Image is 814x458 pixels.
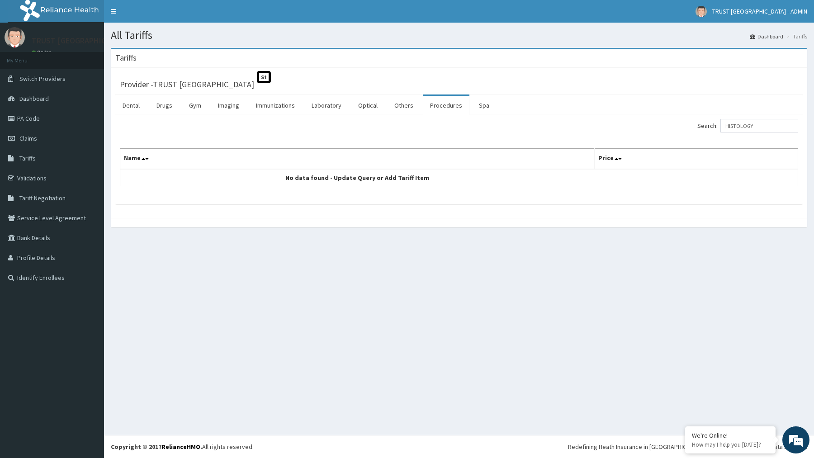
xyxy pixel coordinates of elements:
span: Tariff Negotiation [19,194,66,202]
div: We're Online! [692,431,769,439]
a: Optical [351,96,385,115]
th: Price [595,149,798,170]
li: Tariffs [784,33,807,40]
span: Dashboard [19,94,49,103]
label: Search: [697,119,798,132]
span: TRUST [GEOGRAPHIC_DATA] - ADMIN [712,7,807,15]
a: Laboratory [304,96,349,115]
a: Dashboard [750,33,783,40]
th: Name [120,149,595,170]
h3: Provider - TRUST [GEOGRAPHIC_DATA] [120,80,254,89]
span: Switch Providers [19,75,66,83]
img: User Image [5,27,25,47]
a: Online [32,49,53,56]
h3: Tariffs [115,54,137,62]
footer: All rights reserved. [104,435,814,458]
p: TRUST [GEOGRAPHIC_DATA] - ADMIN [32,37,161,45]
input: Search: [720,119,798,132]
a: Procedures [423,96,469,115]
a: Immunizations [249,96,302,115]
a: Spa [472,96,497,115]
div: Redefining Heath Insurance in [GEOGRAPHIC_DATA] using Telemedicine and Data Science! [568,442,807,451]
td: No data found - Update Query or Add Tariff Item [120,169,595,186]
p: How may I help you today? [692,441,769,449]
a: RelianceHMO [161,443,200,451]
a: Others [387,96,421,115]
a: Imaging [211,96,246,115]
strong: Copyright © 2017 . [111,443,202,451]
a: Drugs [149,96,180,115]
span: St [257,71,271,83]
a: Gym [182,96,208,115]
img: User Image [696,6,707,17]
span: Tariffs [19,154,36,162]
span: Claims [19,134,37,142]
a: Dental [115,96,147,115]
h1: All Tariffs [111,29,807,41]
